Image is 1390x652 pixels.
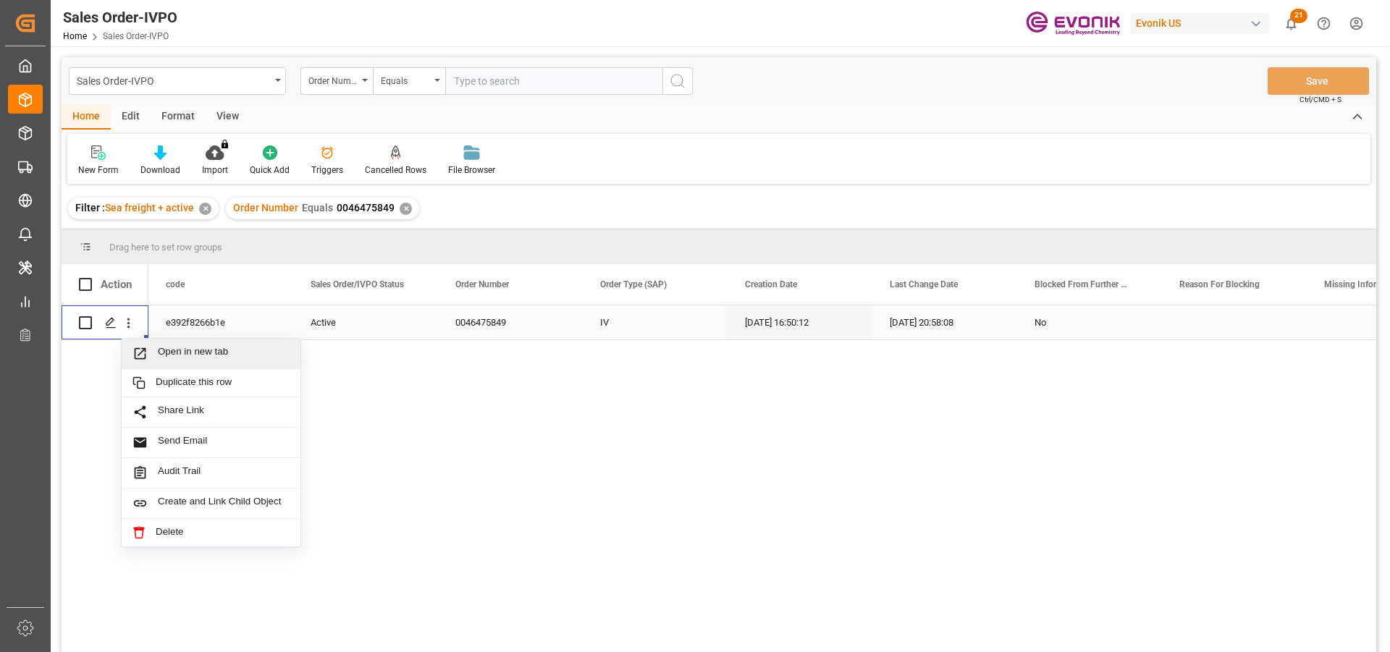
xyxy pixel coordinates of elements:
[745,279,797,289] span: Creation Date
[1130,9,1275,37] button: Evonik US
[1035,279,1132,289] span: Blocked From Further Processing
[151,105,206,130] div: Format
[1179,279,1260,289] span: Reason For Blocking
[337,202,395,213] span: 0046475849
[890,279,958,289] span: Last Change Date
[105,202,194,213] span: Sea freight + active
[1300,94,1341,105] span: Ctrl/CMD + S
[140,164,180,177] div: Download
[445,67,662,95] input: Type to search
[381,71,430,88] div: Equals
[373,67,445,95] button: open menu
[69,67,286,95] button: open menu
[302,202,333,213] span: Equals
[308,71,358,88] div: Order Number
[311,306,421,339] div: Active
[148,305,293,339] div: e392f8266b1e
[63,31,87,41] a: Home
[63,7,177,28] div: Sales Order-IVPO
[1307,7,1340,40] button: Help Center
[400,203,412,215] div: ✕
[583,305,728,339] div: IV
[101,278,132,291] div: Action
[78,164,119,177] div: New Form
[1130,13,1269,34] div: Evonik US
[311,164,343,177] div: Triggers
[62,305,148,340] div: Press SPACE to select this row.
[77,71,270,89] div: Sales Order-IVPO
[250,164,290,177] div: Quick Add
[62,105,111,130] div: Home
[365,164,426,177] div: Cancelled Rows
[233,202,298,213] span: Order Number
[455,279,509,289] span: Order Number
[166,279,185,289] span: code
[1275,7,1307,40] button: show 21 new notifications
[438,305,583,339] div: 0046475849
[872,305,1017,339] div: [DATE] 20:58:08
[1268,67,1369,95] button: Save
[199,203,211,215] div: ✕
[600,279,667,289] span: Order Type (SAP)
[728,305,872,339] div: [DATE] 16:50:12
[300,67,373,95] button: open menu
[448,164,495,177] div: File Browser
[311,279,404,289] span: Sales Order/IVPO Status
[75,202,105,213] span: Filter :
[662,67,693,95] button: search button
[109,242,222,253] span: Drag here to set row groups
[1035,306,1145,339] div: No
[111,105,151,130] div: Edit
[1290,9,1307,23] span: 21
[1026,11,1120,36] img: Evonik-brand-mark-Deep-Purple-RGB.jpeg_1700498283.jpeg
[206,105,250,130] div: View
